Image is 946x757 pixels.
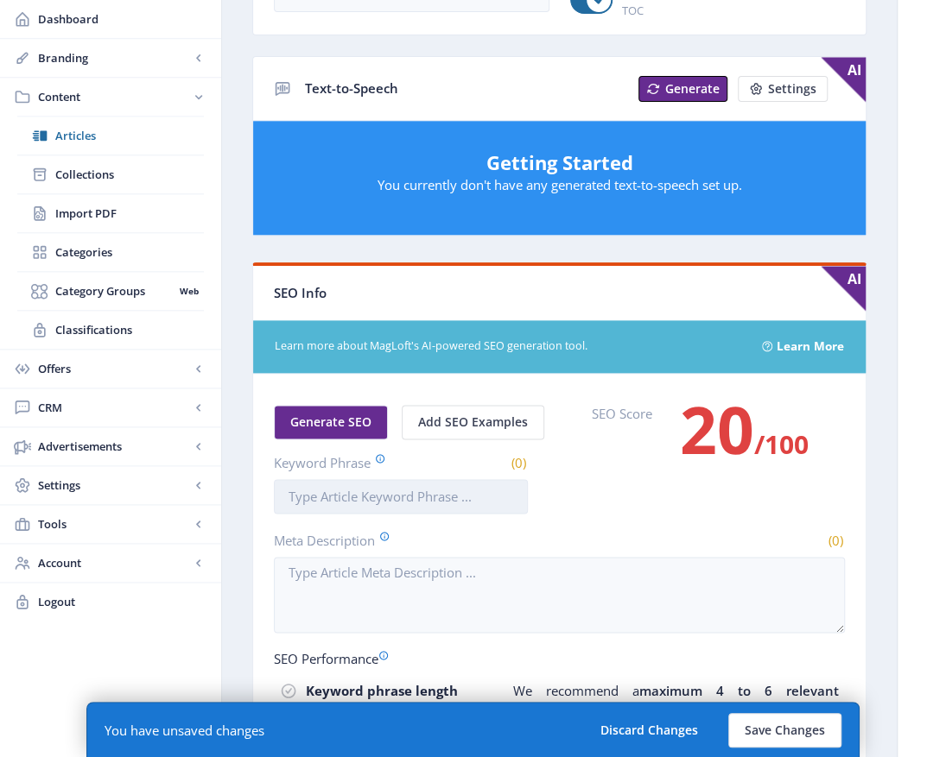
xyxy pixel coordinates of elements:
span: Collections [55,166,204,183]
div: SEO Performance [274,650,845,667]
h5: Getting Started [270,148,848,176]
span: (0) [509,454,528,471]
p: You currently don't have any generated text-to-speech set up. [270,176,848,193]
b: maximum 4 to 6 relevant keywords [513,682,839,716]
span: Settings [38,476,190,494]
span: Generate [665,82,720,96]
button: Generate [638,76,727,102]
a: Articles [17,117,204,155]
span: Categories [55,243,204,261]
span: Category Groups [55,282,174,300]
label: SEO Score [592,405,652,488]
label: Meta Description [274,531,553,550]
a: Categories [17,233,204,271]
a: Classifications [17,311,204,349]
button: Generate SEO [274,405,388,439]
span: Account [38,554,190,571]
div: You have unsaved changes [105,722,264,739]
span: Advertisements [38,438,190,455]
span: SEO Info [274,284,327,301]
span: 20 [680,385,754,473]
span: Dashboard [38,10,207,28]
a: Learn More [777,333,844,360]
span: Generate SEO [290,415,371,429]
a: Category GroupsWeb [17,272,204,310]
a: New page [628,76,727,102]
span: Import PDF [55,205,204,222]
span: (0) [826,532,845,549]
button: Save Changes [728,713,841,748]
span: CRM [38,399,190,416]
strong: Keyword phrase length [306,682,458,699]
h3: /100 [680,412,809,462]
button: Discard Changes [584,713,714,748]
a: Import PDF [17,194,204,232]
button: Settings [738,76,828,102]
a: Collections [17,155,204,193]
p: We recommend a for your focus key phrase. Keywords are the major factor for your search engine re... [513,682,839,734]
span: AI [821,266,866,311]
span: Settings [768,82,816,96]
a: New page [727,76,828,102]
span: Classifications [55,321,204,338]
span: Content [38,88,190,105]
span: Add SEO Examples [418,415,528,429]
span: Logout [38,593,207,610]
span: AI [821,57,866,102]
span: Text-to-Speech [305,79,398,97]
input: Type Article Keyword Phrase ... [274,479,528,514]
span: Offers [38,360,190,377]
span: Tools [38,515,190,533]
label: Keyword Phrase [274,453,394,472]
span: Learn more about MagLoft's AI-powered SEO generation tool. [275,338,741,355]
span: Branding [38,49,190,66]
nb-badge: Web [174,282,204,300]
button: Add SEO Examples [402,405,544,439]
span: Articles [55,127,204,144]
app-collection-view: Text-to-Speech [252,56,867,237]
